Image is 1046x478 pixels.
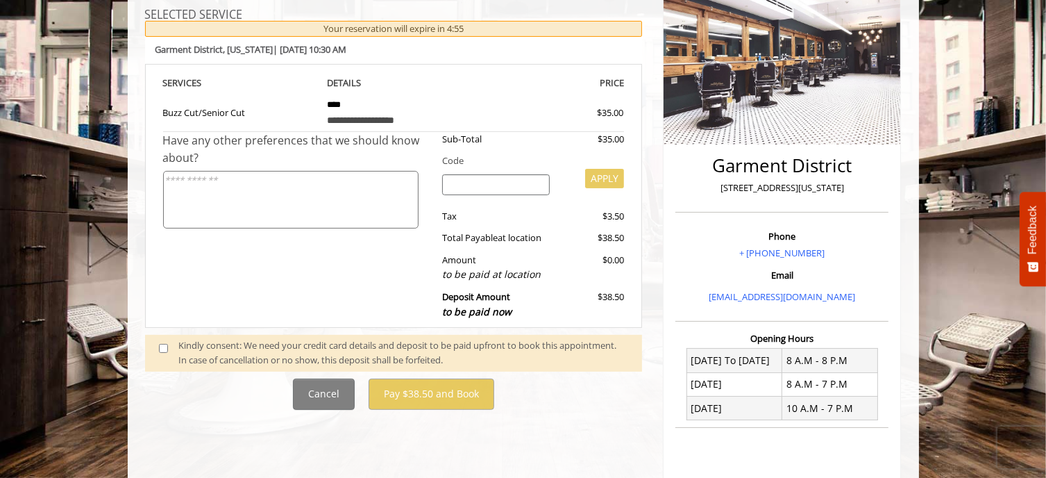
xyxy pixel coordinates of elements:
[560,132,624,147] div: $35.00
[471,75,625,91] th: PRICE
[782,349,878,372] td: 8 A.M - 8 P.M
[163,75,317,91] th: SERVICE
[679,231,885,241] h3: Phone
[547,106,623,120] div: $35.00
[560,231,624,245] div: $38.50
[155,43,347,56] b: Garment District | [DATE] 10:30 AM
[145,9,643,22] h3: SELECTED SERVICE
[686,397,782,420] td: [DATE]
[560,209,624,224] div: $3.50
[317,75,471,91] th: DETAILS
[782,397,878,420] td: 10 A.M - 7 P.M
[163,132,432,167] div: Have any other preferences that we should know about?
[432,253,560,283] div: Amount
[675,333,888,343] h3: Opening Hours
[498,231,541,244] span: at location
[686,349,782,372] td: [DATE] To [DATE]
[442,305,512,318] span: to be paid now
[679,156,885,176] h2: Garment District
[1020,192,1046,286] button: Feedback - Show survey
[739,247,825,259] a: + [PHONE_NUMBER]
[197,76,202,89] span: S
[432,209,560,224] div: Tax
[1027,206,1039,254] span: Feedback
[679,181,885,195] p: [STREET_ADDRESS][US_STATE]
[178,338,628,368] div: Kindly consent: We need your credit card details and deposit to be paid upfront to book this appo...
[560,290,624,320] div: $38.50
[782,372,878,396] td: 8 A.M - 7 P.M
[442,290,512,318] b: Deposit Amount
[432,132,560,147] div: Sub-Total
[679,270,885,280] h3: Email
[432,154,624,168] div: Code
[686,372,782,396] td: [DATE]
[163,91,317,132] td: Buzz Cut/Senior Cut
[293,379,355,410] button: Cancel
[223,43,273,56] span: , [US_STATE]
[442,267,550,282] div: to be paid at location
[369,379,494,410] button: Pay $38.50 and Book
[560,253,624,283] div: $0.00
[585,169,624,188] button: APPLY
[709,290,855,303] a: [EMAIL_ADDRESS][DOMAIN_NAME]
[432,231,560,245] div: Total Payable
[145,21,643,37] div: Your reservation will expire in 4:55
